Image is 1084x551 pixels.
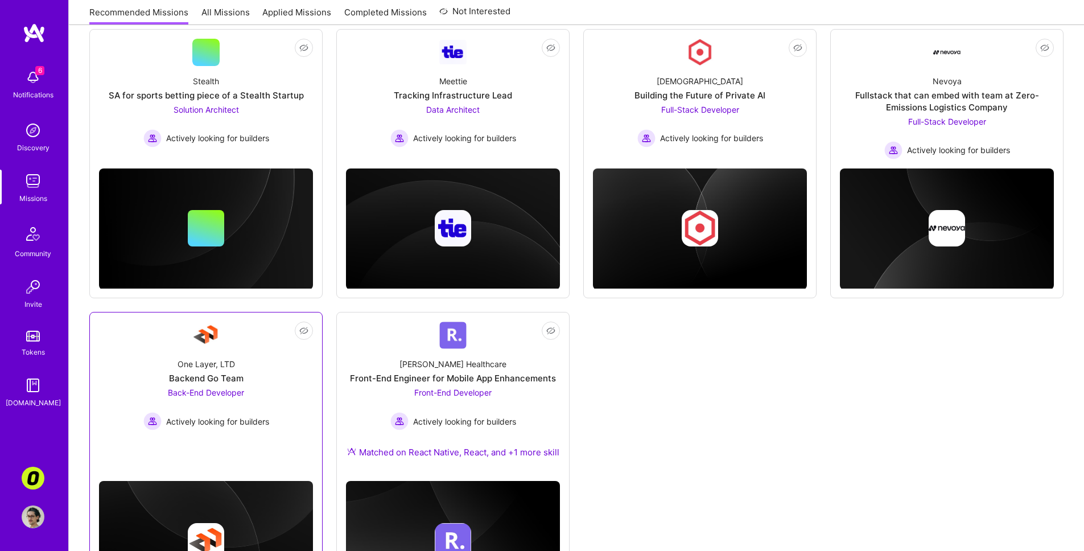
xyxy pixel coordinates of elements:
[26,331,40,342] img: tokens
[907,144,1010,156] span: Actively looking for builders
[99,168,313,290] img: cover
[169,372,244,384] div: Backend Go Team
[22,119,44,142] img: discovery
[546,43,555,52] i: icon EyeClosed
[299,326,308,335] i: icon EyeClosed
[174,105,239,114] span: Solution Architect
[435,210,471,246] img: Company logo
[166,132,269,144] span: Actively looking for builders
[19,220,47,248] img: Community
[19,505,47,528] a: User Avatar
[6,397,61,409] div: [DOMAIN_NAME]
[933,75,962,87] div: Nevoya
[143,412,162,430] img: Actively looking for builders
[89,6,188,25] a: Recommended Missions
[35,66,44,75] span: 6
[439,40,467,64] img: Company Logo
[23,23,46,43] img: logo
[178,358,235,370] div: One Layer, LTD
[593,39,807,159] a: Company Logo[DEMOGRAPHIC_DATA]Building the Future of Private AIFull-Stack Developer Actively look...
[390,412,409,430] img: Actively looking for builders
[682,210,718,246] img: Company logo
[661,105,739,114] span: Full-Stack Developer
[637,129,656,147] img: Actively looking for builders
[19,467,47,490] a: Corner3: Building an AI User Researcher
[793,43,802,52] i: icon EyeClosed
[299,43,308,52] i: icon EyeClosed
[201,6,250,25] a: All Missions
[15,248,51,260] div: Community
[99,39,313,159] a: StealthSA for sports betting piece of a Stealth StartupSolution Architect Actively looking for bu...
[192,322,220,349] img: Company Logo
[19,192,47,204] div: Missions
[1040,43,1049,52] i: icon EyeClosed
[390,129,409,147] img: Actively looking for builders
[413,132,516,144] span: Actively looking for builders
[347,447,356,456] img: Ateam Purple Icon
[22,346,45,358] div: Tokens
[344,6,427,25] a: Completed Missions
[193,75,219,87] div: Stealth
[346,39,560,159] a: Company LogoMeettieTracking Infrastructure LeadData Architect Actively looking for buildersActive...
[262,6,331,25] a: Applied Missions
[439,5,510,25] a: Not Interested
[399,358,506,370] div: [PERSON_NAME] Healthcare
[350,372,556,384] div: Front-End Engineer for Mobile App Enhancements
[660,132,763,144] span: Actively looking for builders
[686,39,714,66] img: Company Logo
[439,75,467,87] div: Meettie
[840,168,1054,290] img: cover
[426,105,480,114] span: Data Architect
[414,388,492,397] span: Front-End Developer
[929,210,965,246] img: Company logo
[168,388,244,397] span: Back-End Developer
[22,66,44,89] img: bell
[840,39,1054,159] a: Company LogoNevoyaFullstack that can embed with team at Zero-Emissions Logistics CompanyFull-Stac...
[347,446,559,458] div: Matched on React Native, React, and +1 more skill
[908,117,986,126] span: Full-Stack Developer
[166,416,269,427] span: Actively looking for builders
[143,129,162,147] img: Actively looking for builders
[593,168,807,290] img: cover
[17,142,50,154] div: Discovery
[657,75,743,87] div: [DEMOGRAPHIC_DATA]
[634,89,765,101] div: Building the Future of Private AI
[13,89,53,101] div: Notifications
[840,89,1054,113] div: Fullstack that can embed with team at Zero-Emissions Logistics Company
[439,322,467,349] img: Company Logo
[99,322,313,457] a: Company LogoOne Layer, LTDBackend Go TeamBack-End Developer Actively looking for buildersActively...
[24,298,42,310] div: Invite
[346,322,560,472] a: Company Logo[PERSON_NAME] HealthcareFront-End Engineer for Mobile App EnhancementsFront-End Devel...
[546,326,555,335] i: icon EyeClosed
[22,275,44,298] img: Invite
[394,89,512,101] div: Tracking Infrastructure Lead
[413,416,516,427] span: Actively looking for builders
[22,374,44,397] img: guide book
[933,39,961,66] img: Company Logo
[22,467,44,490] img: Corner3: Building an AI User Researcher
[22,170,44,192] img: teamwork
[884,141,902,159] img: Actively looking for builders
[22,505,44,528] img: User Avatar
[109,89,304,101] div: SA for sports betting piece of a Stealth Startup
[346,168,560,290] img: cover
